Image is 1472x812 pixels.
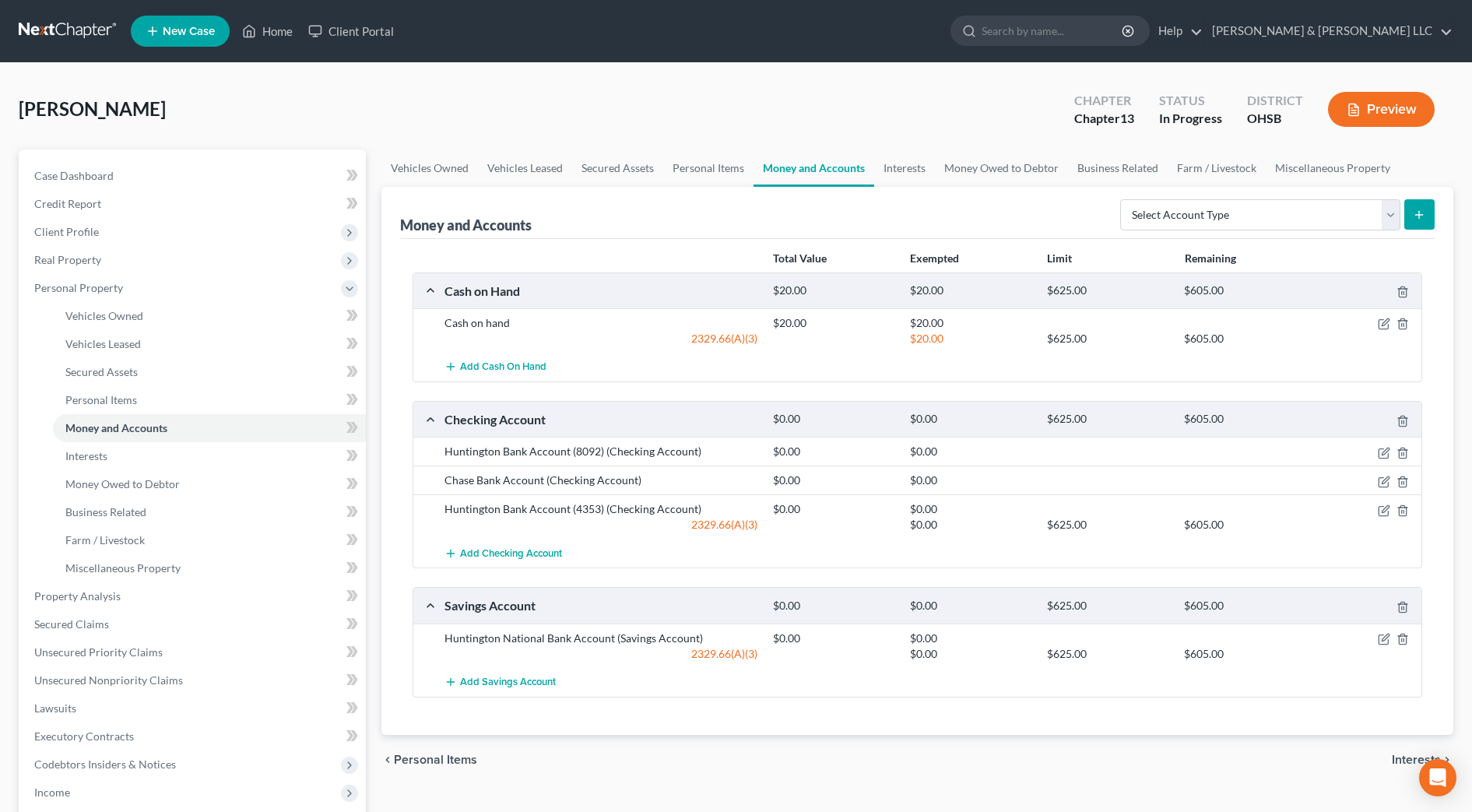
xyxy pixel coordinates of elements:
span: Business Related [65,505,146,518]
span: Personal Property [34,281,123,294]
span: Case Dashboard [34,169,114,182]
div: Money and Accounts [400,216,532,234]
button: Preview [1328,92,1435,127]
span: Add Checking Account [460,547,562,560]
button: Interests chevron_right [1392,754,1453,766]
a: [PERSON_NAME] & [PERSON_NAME] LLC [1204,17,1453,45]
div: $0.00 [902,646,1039,662]
div: Chapter [1074,110,1134,128]
div: $605.00 [1176,331,1313,346]
div: $20.00 [765,315,902,331]
a: Credit Report [22,190,366,218]
div: Status [1159,92,1222,110]
div: $625.00 [1039,412,1176,427]
strong: Limit [1047,251,1072,265]
span: New Case [163,26,215,37]
div: $0.00 [902,501,1039,517]
div: $625.00 [1039,283,1176,298]
a: Business Related [1068,149,1168,187]
div: $0.00 [902,631,1039,646]
div: $605.00 [1176,517,1313,533]
div: $0.00 [765,444,902,459]
span: Executory Contracts [34,729,134,743]
div: Chapter [1074,92,1134,110]
a: Vehicles Owned [381,149,478,187]
div: Huntington Bank Account (4353) (Checking Account) [437,501,765,517]
span: Codebtors Insiders & Notices [34,758,176,771]
a: Interests [874,149,935,187]
a: Case Dashboard [22,162,366,190]
a: Vehicles Owned [53,302,366,330]
div: Huntington National Bank Account (Savings Account) [437,631,765,646]
span: Credit Report [34,197,101,210]
span: Property Analysis [34,589,121,603]
span: Money and Accounts [65,421,167,434]
a: Money and Accounts [754,149,874,187]
a: Money Owed to Debtor [53,470,366,498]
div: $605.00 [1176,646,1313,662]
div: In Progress [1159,110,1222,128]
div: District [1247,92,1303,110]
strong: Remaining [1185,251,1236,265]
div: $0.00 [765,412,902,427]
div: Cash on hand [437,315,765,331]
div: $0.00 [765,599,902,613]
div: $0.00 [902,444,1039,459]
button: Add Savings Account [444,668,556,697]
a: Vehicles Leased [478,149,572,187]
a: Secured Assets [53,358,366,386]
a: Money and Accounts [53,414,366,442]
div: $0.00 [765,473,902,488]
span: Interests [1392,754,1441,766]
div: $20.00 [902,315,1039,331]
div: $605.00 [1176,283,1313,298]
div: $20.00 [765,283,902,298]
div: Checking Account [437,411,765,427]
a: Secured Assets [572,149,663,187]
div: $0.00 [765,631,902,646]
a: Vehicles Leased [53,330,366,358]
span: Client Profile [34,225,99,238]
a: Unsecured Priority Claims [22,638,366,666]
a: Personal Items [663,149,754,187]
div: $0.00 [902,473,1039,488]
span: Lawsuits [34,701,76,715]
span: 13 [1120,111,1134,125]
span: Personal Items [65,393,137,406]
a: Business Related [53,498,366,526]
div: $0.00 [902,412,1039,427]
span: Secured Claims [34,617,109,631]
div: OHSB [1247,110,1303,128]
span: Miscellaneous Property [65,561,181,575]
a: Farm / Livestock [53,526,366,554]
div: $20.00 [902,283,1039,298]
a: Home [234,17,300,45]
button: Add Checking Account [444,539,562,568]
span: Money Owed to Debtor [65,477,180,490]
a: Help [1151,17,1203,45]
a: Secured Claims [22,610,366,638]
a: Miscellaneous Property [1266,149,1400,187]
span: Secured Assets [65,365,138,378]
div: $20.00 [902,331,1039,346]
div: $605.00 [1176,412,1313,427]
div: $0.00 [765,501,902,517]
a: Personal Items [53,386,366,414]
a: Executory Contracts [22,722,366,750]
span: Unsecured Priority Claims [34,645,163,659]
div: 2329.66(A)(3) [437,646,765,662]
span: Personal Items [394,754,477,766]
div: 2329.66(A)(3) [437,517,765,533]
a: Client Portal [300,17,402,45]
div: Open Intercom Messenger [1419,759,1456,796]
div: $0.00 [902,599,1039,613]
div: $605.00 [1176,599,1313,613]
input: Search by name... [982,16,1124,45]
span: [PERSON_NAME] [19,97,166,120]
a: Lawsuits [22,694,366,722]
div: $625.00 [1039,331,1176,346]
a: Interests [53,442,366,470]
div: Chase Bank Account (Checking Account) [437,473,765,488]
button: chevron_left Personal Items [381,754,477,766]
div: Savings Account [437,597,765,613]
